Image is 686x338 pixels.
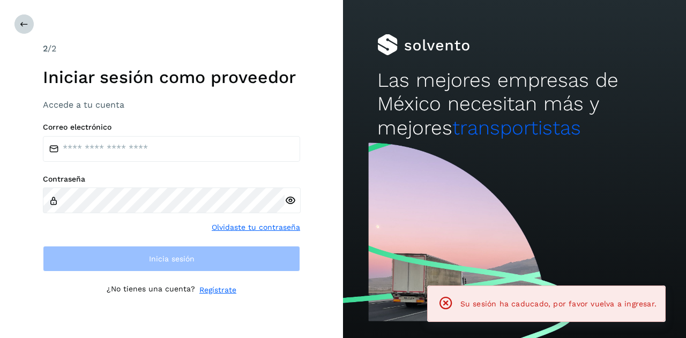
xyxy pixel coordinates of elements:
label: Contraseña [43,175,300,184]
span: Su sesión ha caducado, por favor vuelva a ingresar. [460,299,657,308]
p: ¿No tienes una cuenta? [107,284,195,296]
h2: Las mejores empresas de México necesitan más y mejores [377,69,652,140]
a: Olvidaste tu contraseña [212,222,300,233]
span: transportistas [452,116,581,139]
h1: Iniciar sesión como proveedor [43,67,300,87]
span: 2 [43,43,48,54]
button: Inicia sesión [43,246,300,272]
h3: Accede a tu cuenta [43,100,300,110]
div: /2 [43,42,300,55]
span: Inicia sesión [149,255,195,262]
label: Correo electrónico [43,123,300,132]
a: Regístrate [199,284,236,296]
